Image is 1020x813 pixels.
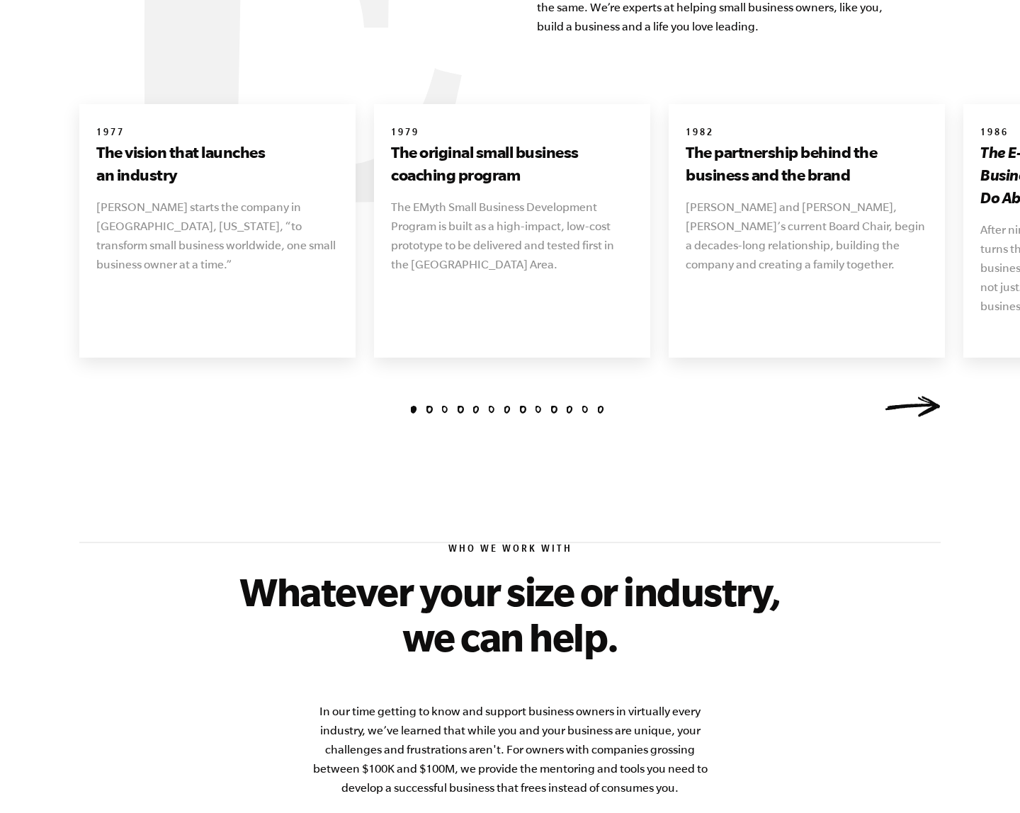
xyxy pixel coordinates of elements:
h6: 1982 [686,127,928,141]
h6: 1977 [96,127,339,141]
p: [PERSON_NAME] starts the company in [GEOGRAPHIC_DATA], [US_STATE], “to transform small business w... [96,198,339,274]
p: [PERSON_NAME] and [PERSON_NAME], [PERSON_NAME]’s current Board Chair, begin a decades-long relati... [686,198,928,274]
iframe: Chat Widget [949,745,1020,813]
h6: 1979 [391,127,633,141]
h3: The vision that launches an industry [96,141,339,186]
h3: The original small business coaching program [391,141,633,186]
h2: Whatever your size or industry, we can help. [208,569,812,659]
p: The EMyth Small Business Development Program is built as a high-impact, low-cost prototype to be ... [391,198,633,274]
a: Next [884,396,941,417]
h3: The partnership behind the business and the brand [686,141,928,186]
p: In our time getting to know and support business owners in virtually every industry, we’ve learne... [305,702,715,797]
h6: Who We Work With [79,543,941,557]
